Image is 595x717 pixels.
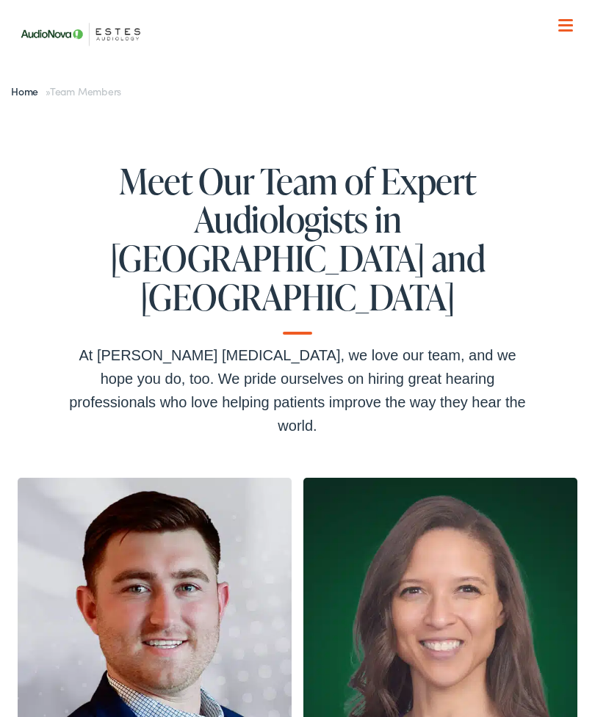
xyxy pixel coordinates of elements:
span: » [11,84,121,98]
span: Team Members [50,84,121,98]
a: Home [11,84,46,98]
h1: Meet Our Team of Expert Audiologists in [GEOGRAPHIC_DATA] and [GEOGRAPHIC_DATA] [62,161,533,335]
div: At [PERSON_NAME] [MEDICAL_DATA], we love our team, and we hope you do, too. We pride ourselves on... [62,343,533,437]
a: What We Offer [23,59,583,104]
